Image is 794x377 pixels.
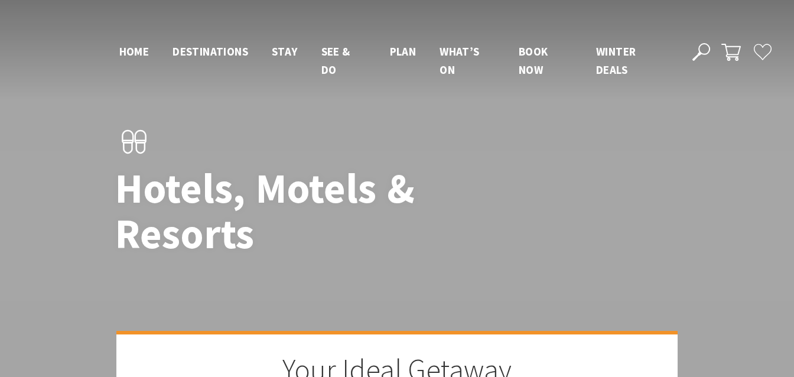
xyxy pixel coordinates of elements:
span: See & Do [321,44,350,76]
span: Plan [390,44,416,58]
span: What’s On [440,44,479,76]
span: Destinations [173,44,248,58]
span: Home [119,44,149,58]
span: Stay [272,44,298,58]
span: Book now [519,44,548,76]
nav: Main Menu [108,43,679,79]
span: Winter Deals [596,44,636,76]
h1: Hotels, Motels & Resorts [115,165,449,256]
